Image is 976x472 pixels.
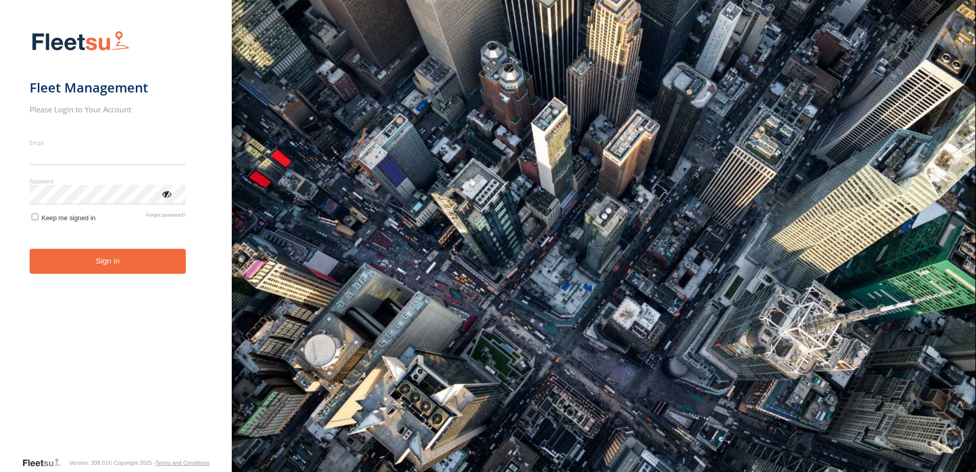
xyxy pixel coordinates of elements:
img: Fleetsu [30,29,132,55]
label: Password [30,177,186,185]
a: Terms and Conditions [155,460,209,466]
span: Keep me signed in [41,214,95,222]
form: main [30,25,203,457]
h2: Please Login to Your Account [30,104,186,114]
div: © Copyright 2025 - [108,460,210,466]
a: Forgot password? [146,212,186,222]
div: Version: 308.01 [69,460,108,466]
button: Sign in [30,249,186,274]
h1: Fleet Management [30,79,186,96]
input: Keep me signed in [32,214,38,220]
a: Visit our Website [22,458,69,468]
label: Email [30,139,186,147]
div: ViewPassword [161,188,172,199]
